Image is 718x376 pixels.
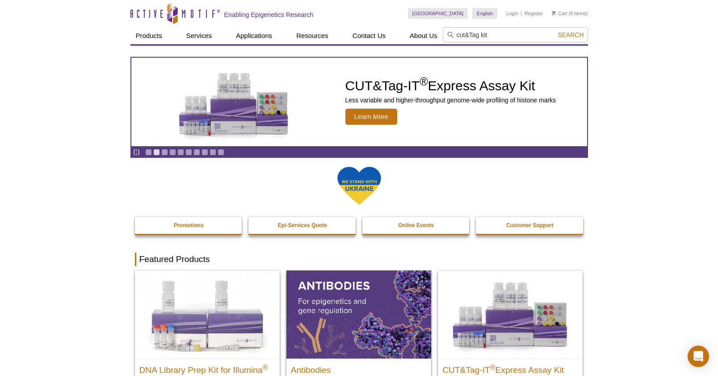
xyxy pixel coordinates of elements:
[161,149,168,156] a: Go to slide 3
[472,8,497,19] a: English
[476,217,584,234] a: Customer Support
[145,149,152,156] a: Go to slide 1
[345,109,398,125] span: Learn More
[181,27,218,44] a: Services
[558,31,584,38] span: Search
[224,11,314,19] h2: Enabling Epigenetics Research
[420,75,428,88] sup: ®
[345,96,556,104] p: Less variable and higher-throughput genome-wide profiling of histone marks
[506,10,518,17] a: Login
[521,8,522,19] li: |
[278,222,327,228] strong: Epi-Services Quote
[210,149,216,156] a: Go to slide 9
[153,149,160,156] a: Go to slide 2
[131,58,587,146] a: CUT&Tag-IT Express Assay Kit CUT&Tag-IT®Express Assay Kit Less variable and higher-throughput gen...
[174,222,204,228] strong: Promotions
[169,149,176,156] a: Go to slide 4
[525,10,543,17] a: Register
[193,149,200,156] a: Go to slide 7
[286,270,431,358] img: All Antibodies
[404,27,443,44] a: About Us
[555,31,586,39] button: Search
[185,149,192,156] a: Go to slide 6
[506,222,553,228] strong: Customer Support
[231,27,277,44] a: Applications
[177,149,184,156] a: Go to slide 5
[347,27,391,44] a: Contact Us
[135,270,280,358] img: DNA Library Prep Kit for Illumina
[362,217,470,234] a: Online Events
[131,58,587,146] article: CUT&Tag-IT Express Assay Kit
[345,79,556,93] h2: CUT&Tag-IT Express Assay Kit
[133,149,140,156] a: Toggle autoplay
[552,10,567,17] a: Cart
[160,53,307,151] img: CUT&Tag-IT Express Assay Kit
[218,149,224,156] a: Go to slide 10
[438,270,583,358] img: CUT&Tag-IT® Express Assay Kit
[490,363,495,371] sup: ®
[337,166,382,206] img: We Stand With Ukraine
[442,361,578,375] h2: CUT&Tag-IT Express Assay Kit
[291,27,334,44] a: Resources
[291,361,427,375] h2: Antibodies
[552,8,588,19] li: (0 items)
[408,8,468,19] a: [GEOGRAPHIC_DATA]
[135,253,584,266] h2: Featured Products
[552,11,556,15] img: Your Cart
[130,27,168,44] a: Products
[263,363,268,371] sup: ®
[248,217,357,234] a: Epi-Services Quote
[398,222,434,228] strong: Online Events
[135,217,243,234] a: Promotions
[139,361,275,375] h2: DNA Library Prep Kit for Illumina
[443,27,588,42] input: Keyword, Cat. No.
[202,149,208,156] a: Go to slide 8
[688,346,709,367] div: Open Intercom Messenger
